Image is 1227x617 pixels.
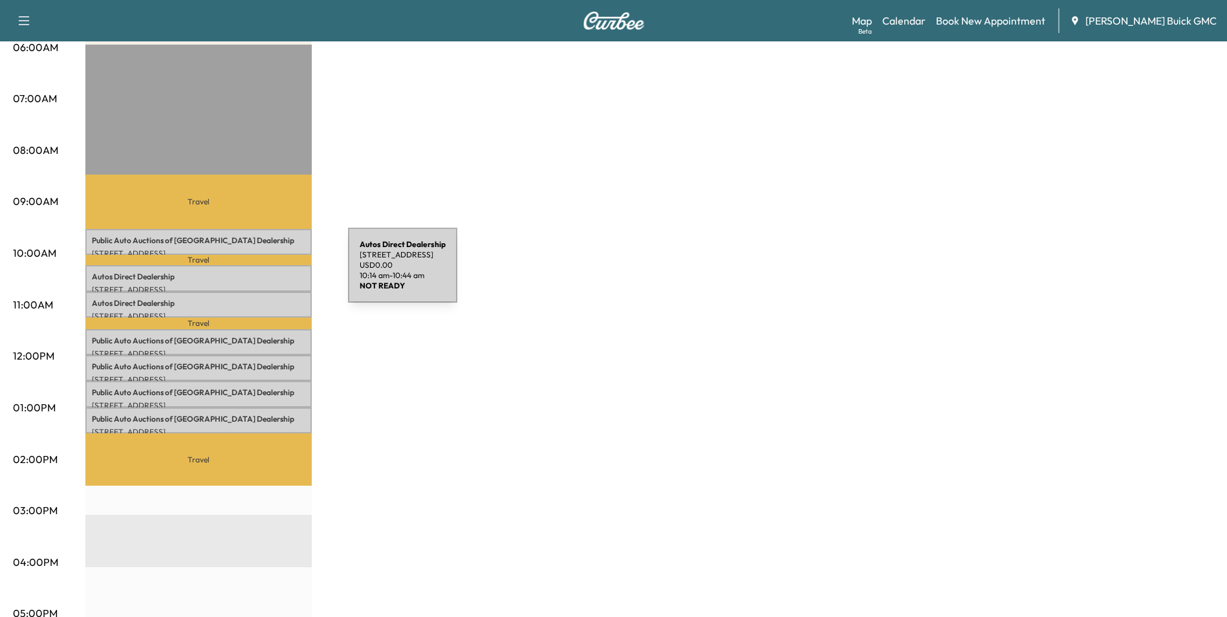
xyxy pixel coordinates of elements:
p: Public Auto Auctions of [GEOGRAPHIC_DATA] Dealership [92,414,305,424]
p: 01:00PM [13,400,56,415]
p: Public Auto Auctions of [GEOGRAPHIC_DATA] Dealership [92,387,305,398]
a: Calendar [882,13,926,28]
p: Public Auto Auctions of [GEOGRAPHIC_DATA] Dealership [92,336,305,346]
p: [STREET_ADDRESS] [92,427,305,437]
p: Travel [85,175,312,228]
p: Autos Direct Dealership [92,298,305,308]
a: Book New Appointment [936,13,1045,28]
p: 08:00AM [13,142,58,158]
a: MapBeta [852,13,872,28]
p: [STREET_ADDRESS] [92,349,305,359]
p: 11:00AM [13,297,53,312]
p: Public Auto Auctions of [GEOGRAPHIC_DATA] Dealership [92,235,305,246]
p: Public Auto Auctions of [GEOGRAPHIC_DATA] Dealership [92,362,305,372]
img: Curbee Logo [583,12,645,30]
span: [PERSON_NAME] Buick GMC [1085,13,1217,28]
p: 10:00AM [13,245,56,261]
p: [STREET_ADDRESS] [92,374,305,385]
p: 02:00PM [13,451,58,467]
p: Travel [85,318,312,329]
p: 04:00PM [13,554,58,570]
p: 03:00PM [13,503,58,518]
p: Travel [85,433,312,486]
p: 09:00AM [13,193,58,209]
p: [STREET_ADDRESS] [92,285,305,295]
p: Travel [85,255,312,265]
p: 07:00AM [13,91,57,106]
p: Autos Direct Dealership [92,272,305,282]
p: [STREET_ADDRESS] [92,248,305,259]
p: [STREET_ADDRESS] [92,311,305,321]
p: 06:00AM [13,39,58,55]
p: [STREET_ADDRESS] [92,400,305,411]
div: Beta [858,27,872,36]
p: 12:00PM [13,348,54,363]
